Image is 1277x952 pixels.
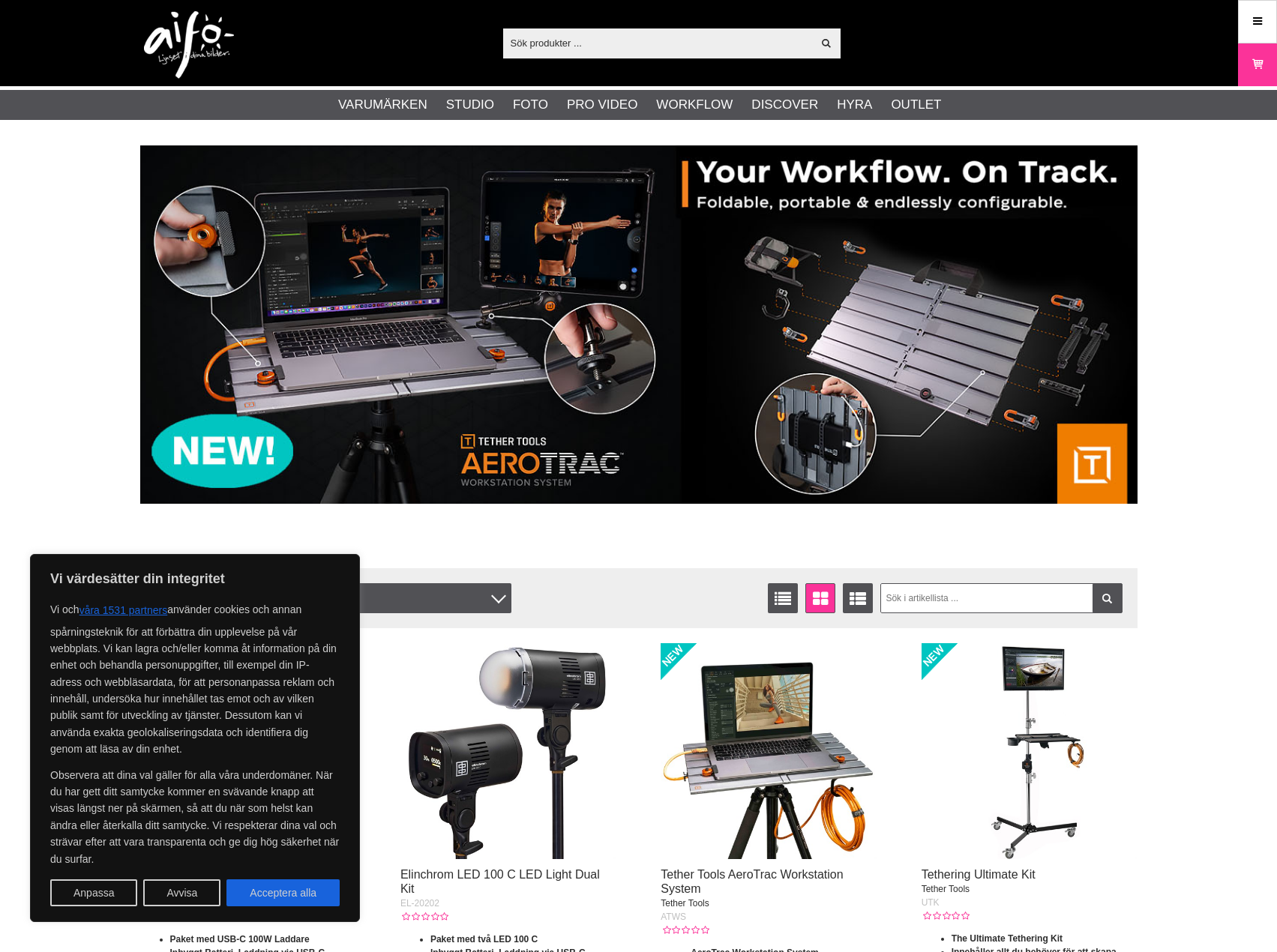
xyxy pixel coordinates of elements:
strong: Paket med USB-C 100W Laddare [170,934,310,945]
button: Acceptera alla [226,879,340,906]
div: Kundbetyg: 0 [400,910,448,924]
span: Tether Tools [661,898,709,909]
a: Tethering Ultimate Kit [922,868,1036,881]
button: Anpassa [50,879,137,906]
a: Tether Tools AeroTrac Workstation System [661,868,843,895]
span: UTK [922,897,940,908]
span: ATWS [661,912,686,922]
img: Annons:007 banner-header-aerotrac-1390x500.jpg [140,145,1138,504]
input: Sök i artikellista ... [880,583,1123,613]
a: Workflow [656,95,733,115]
a: Foto [513,95,548,115]
a: Pro Video [567,95,637,115]
div: Kundbetyg: 0 [661,924,709,937]
div: Vi värdesätter din integritet [30,554,360,922]
a: Filtrera [1093,583,1123,613]
a: Studio [446,95,494,115]
span: Tether Tools [922,884,970,894]
img: Tether Tools AeroTrac Workstation System [661,643,877,859]
strong: The Ultimate Tethering Kit [952,933,1063,944]
strong: Paket med två LED 100 C [430,934,538,945]
img: Elinchrom LED 100 C LED Light Dual Kit [400,643,616,859]
a: Utökad listvisning [843,583,873,613]
button: våra 1531 partners [79,597,168,624]
a: Outlet [891,95,941,115]
a: Elinchrom LED 100 C LED Light Dual Kit [400,868,600,895]
input: Sök produkter ... [503,31,813,54]
a: Fönstervisning [805,583,835,613]
a: Listvisning [768,583,798,613]
img: logo.png [144,11,234,79]
button: Avvisa [143,879,220,906]
a: Hyra [837,95,872,115]
span: EL-20202 [400,898,439,909]
p: Vi och använder cookies och annan spårningsteknik för att förbättra din upplevelse på vår webbpla... [50,597,340,758]
a: Discover [751,95,818,115]
a: Varumärken [338,95,427,115]
p: Vi värdesätter din integritet [50,570,340,588]
div: Kundbetyg: 0 [922,909,970,923]
div: Filter [309,583,511,613]
p: Observera att dina val gäller för alla våra underdomäner. När du har gett ditt samtycke kommer en... [50,767,340,867]
img: Tethering Ultimate Kit [922,643,1138,859]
